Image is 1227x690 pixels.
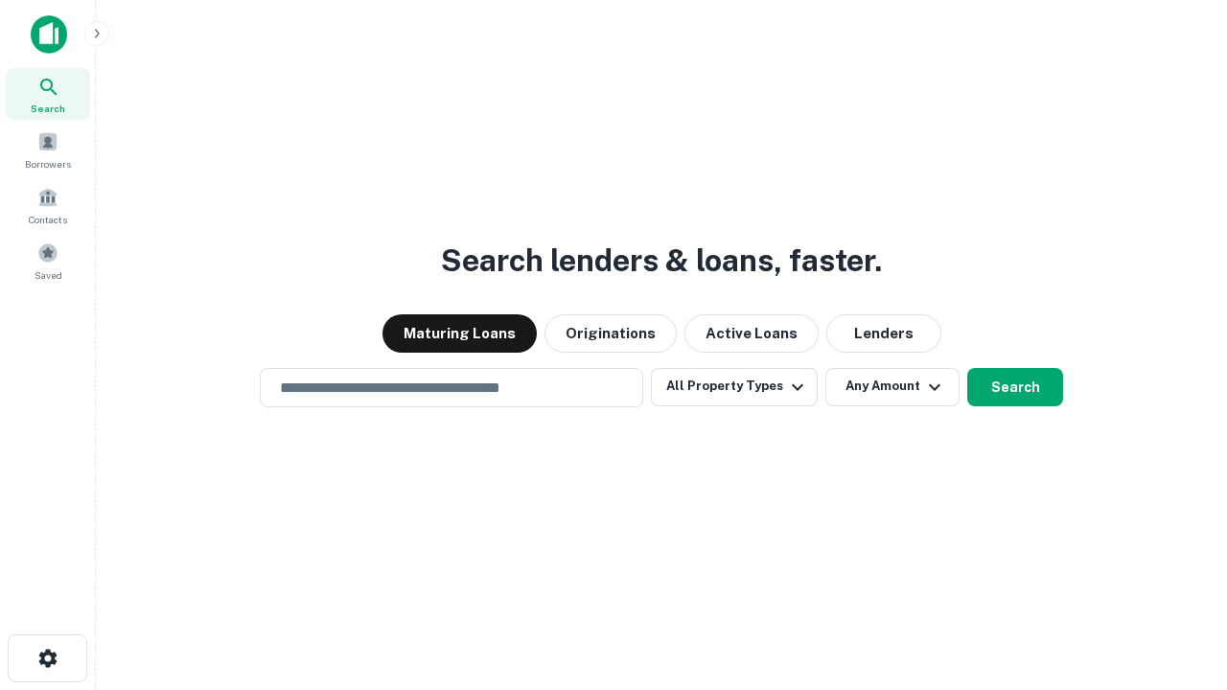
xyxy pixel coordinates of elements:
[25,156,71,172] span: Borrowers
[6,124,90,175] a: Borrowers
[544,314,677,353] button: Originations
[31,15,67,54] img: capitalize-icon.png
[1131,537,1227,629] iframe: Chat Widget
[31,101,65,116] span: Search
[29,212,67,227] span: Contacts
[651,368,818,406] button: All Property Types
[35,267,62,283] span: Saved
[826,314,941,353] button: Lenders
[6,68,90,120] a: Search
[6,235,90,287] a: Saved
[441,238,882,284] h3: Search lenders & loans, faster.
[684,314,819,353] button: Active Loans
[6,179,90,231] a: Contacts
[967,368,1063,406] button: Search
[825,368,960,406] button: Any Amount
[382,314,537,353] button: Maturing Loans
